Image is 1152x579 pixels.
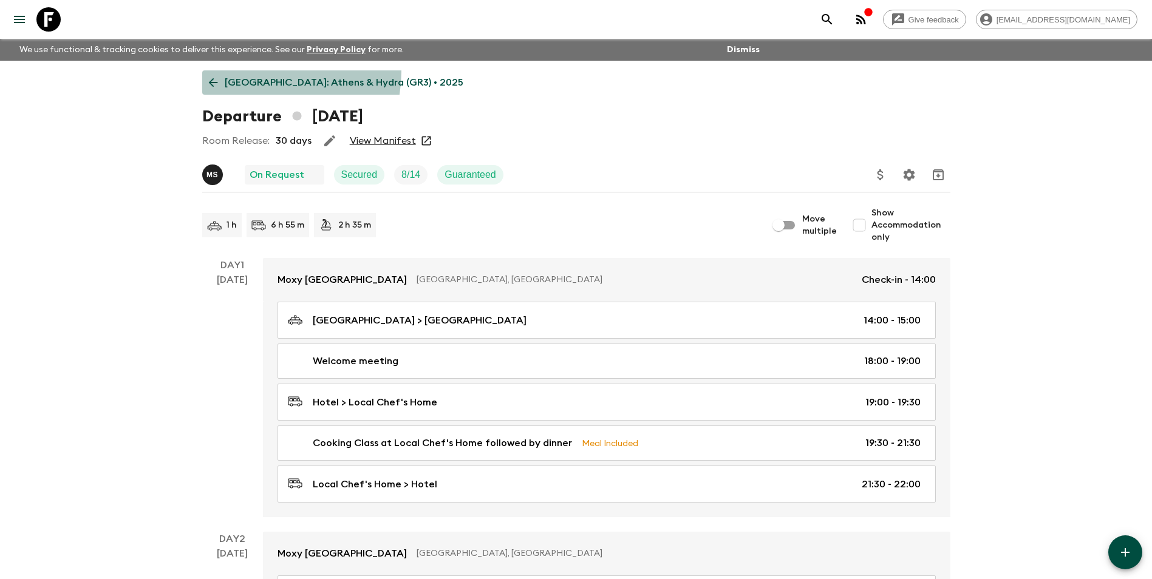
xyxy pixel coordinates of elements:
p: 19:30 - 21:30 [865,436,921,450]
p: Welcome meeting [313,354,398,368]
p: Day 2 [202,532,263,546]
div: [DATE] [217,273,248,517]
p: 21:30 - 22:00 [862,477,921,492]
p: Moxy [GEOGRAPHIC_DATA] [278,546,407,561]
a: Welcome meeting18:00 - 19:00 [278,344,936,379]
p: 8 / 14 [401,168,420,182]
p: On Request [250,168,304,182]
a: Moxy [GEOGRAPHIC_DATA][GEOGRAPHIC_DATA], [GEOGRAPHIC_DATA]Check-in - 14:00 [263,258,950,302]
p: 6 h 55 m [271,219,304,231]
div: Secured [334,165,385,185]
p: [GEOGRAPHIC_DATA] > [GEOGRAPHIC_DATA] [313,313,527,328]
p: M S [206,170,218,180]
button: Settings [897,163,921,187]
p: Local Chef's Home > Hotel [313,477,437,492]
button: search adventures [815,7,839,32]
p: Meal Included [582,436,638,450]
a: Local Chef's Home > Hotel21:30 - 22:00 [278,466,936,503]
button: MS [202,164,225,185]
button: menu [7,7,32,32]
a: Give feedback [883,10,966,29]
span: Magda Sotiriadis [202,168,225,178]
a: [GEOGRAPHIC_DATA] > [GEOGRAPHIC_DATA]14:00 - 15:00 [278,302,936,339]
a: Hotel > Local Chef's Home19:00 - 19:30 [278,384,936,421]
p: Day 1 [202,258,263,273]
p: 2 h 35 m [338,219,371,231]
button: Archive (Completed, Cancelled or Unsynced Departures only) [926,163,950,187]
p: Room Release: [202,134,270,148]
p: 30 days [276,134,312,148]
p: [GEOGRAPHIC_DATA]: Athens & Hydra (GR3) • 2025 [225,75,463,90]
button: Dismiss [724,41,763,58]
span: Move multiple [802,213,837,237]
p: 18:00 - 19:00 [864,354,921,368]
p: We use functional & tracking cookies to deliver this experience. See our for more. [15,39,409,61]
h1: Departure [DATE] [202,104,363,129]
p: 1 h [227,219,237,231]
span: Give feedback [902,15,966,24]
span: Show Accommodation only [871,207,950,243]
p: [GEOGRAPHIC_DATA], [GEOGRAPHIC_DATA] [417,547,926,560]
a: [GEOGRAPHIC_DATA]: Athens & Hydra (GR3) • 2025 [202,70,470,95]
a: Privacy Policy [307,46,366,54]
div: Trip Fill [394,165,428,185]
p: Hotel > Local Chef's Home [313,395,437,410]
p: Guaranteed [445,168,496,182]
a: Moxy [GEOGRAPHIC_DATA][GEOGRAPHIC_DATA], [GEOGRAPHIC_DATA] [263,532,950,575]
div: [EMAIL_ADDRESS][DOMAIN_NAME] [976,10,1137,29]
p: Cooking Class at Local Chef's Home followed by dinner [313,436,572,450]
p: 19:00 - 19:30 [865,395,921,410]
p: 14:00 - 15:00 [864,313,921,328]
a: View Manifest [350,135,416,147]
p: Check-in - 14:00 [862,273,936,287]
p: [GEOGRAPHIC_DATA], [GEOGRAPHIC_DATA] [417,274,852,286]
a: Cooking Class at Local Chef's Home followed by dinnerMeal Included19:30 - 21:30 [278,425,936,461]
button: Update Price, Early Bird Discount and Costs [868,163,893,187]
p: Moxy [GEOGRAPHIC_DATA] [278,273,407,287]
span: [EMAIL_ADDRESS][DOMAIN_NAME] [990,15,1137,24]
p: Secured [341,168,378,182]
